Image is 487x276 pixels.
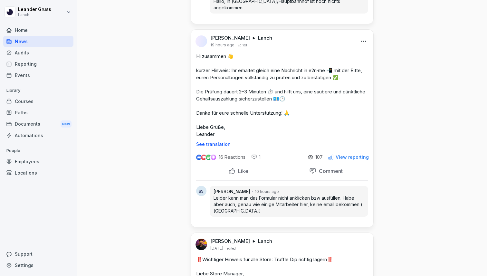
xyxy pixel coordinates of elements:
p: Lanch [258,238,272,244]
div: BS [196,186,206,196]
p: 19 hours ago [210,43,234,48]
p: See translation [196,142,368,147]
p: 107 [315,155,323,160]
p: Like [235,168,248,174]
p: [PERSON_NAME] [210,35,250,41]
a: Settings [3,260,73,271]
a: Events [3,70,73,81]
p: Lanch [258,35,272,41]
p: Edited [226,246,236,251]
p: Leider kann man das Formular nicht anklicken bzw ausfüllen. Habe aber auch, genau wie einige Mita... [214,195,364,214]
a: Employees [3,156,73,167]
a: Courses [3,96,73,107]
div: Documents [3,118,73,130]
img: kwjack37i7lkdya029ocrhcd.png [196,239,207,250]
a: Paths [3,107,73,118]
p: Hi zusammen 👋 kurzer Hinweis: Ihr erhaltet gleich eine Nachricht in e2n‑me 📲 mit der Bitte, euren... [196,53,368,138]
p: View reporting [336,155,369,160]
a: Automations [3,130,73,141]
a: News [3,36,73,47]
p: [DATE] [210,246,223,251]
a: Locations [3,167,73,178]
p: People [3,146,73,156]
div: Support [3,248,73,260]
a: Reporting [3,58,73,70]
img: love [201,155,206,160]
img: inspiring [211,154,216,160]
img: l5aexj2uen8fva72jjw1hczl.png [196,35,207,47]
img: like [196,155,201,160]
div: New [61,120,72,128]
p: Library [3,85,73,96]
a: Audits [3,47,73,58]
p: [PERSON_NAME] [214,188,250,195]
p: [PERSON_NAME] [210,238,250,244]
a: Home [3,24,73,36]
p: Comment [316,168,343,174]
p: 16 Reactions [219,155,245,160]
p: 10 hours ago [255,189,279,195]
a: DocumentsNew [3,118,73,130]
p: Edited [238,43,247,48]
img: celebrate [206,155,211,160]
p: Leander Gruss [18,7,51,12]
p: Lanch [18,13,51,17]
div: 1 [251,154,261,160]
